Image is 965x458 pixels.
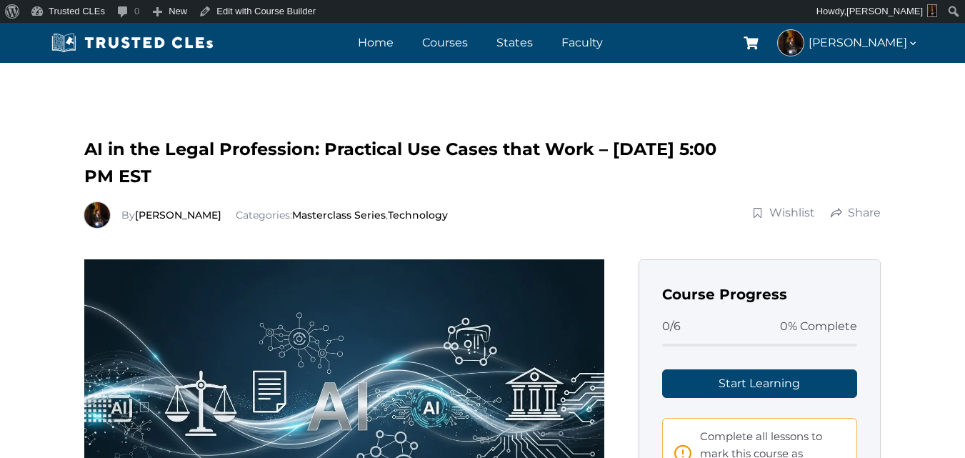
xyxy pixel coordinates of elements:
span: AI in the Legal Profession: Practical Use Cases that Work – [DATE] 5:00 PM EST [84,139,716,186]
a: Wishlist [751,204,816,221]
span: [PERSON_NAME] [846,6,923,16]
span: 0% Complete [780,317,857,336]
div: Categories: , [121,207,448,223]
img: Trusted CLEs [47,32,218,54]
a: [PERSON_NAME] [135,209,221,221]
a: Faculty [558,32,606,53]
a: Courses [419,32,471,53]
img: Richard Estevez [84,202,110,228]
span: [PERSON_NAME] [809,33,919,52]
span: By [121,209,224,221]
a: Masterclass Series [292,209,386,221]
h3: Course Progress [662,283,858,306]
span: 0/6 [662,317,681,336]
img: Richard Estevez [778,30,804,56]
a: Technology [388,209,448,221]
a: Home [354,32,397,53]
a: Start Learning [662,369,858,398]
a: States [493,32,536,53]
a: Share [830,204,881,221]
